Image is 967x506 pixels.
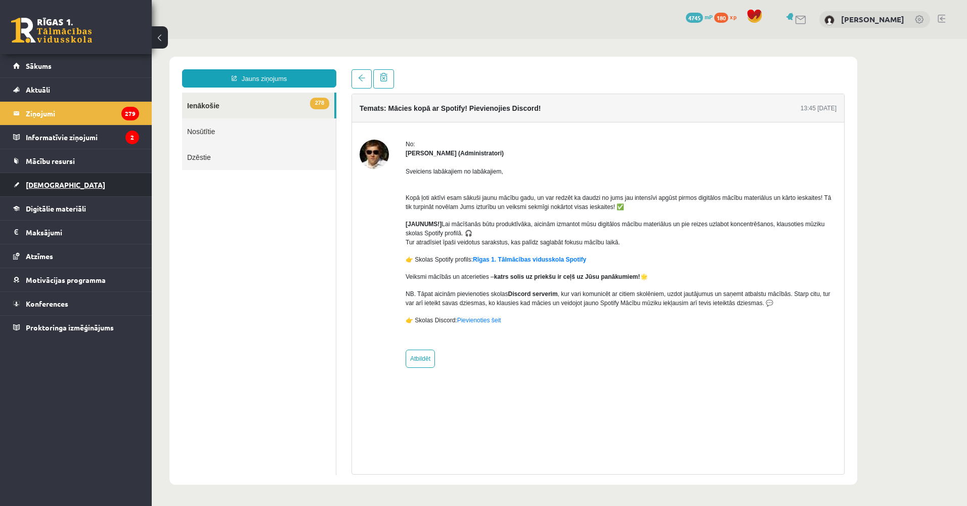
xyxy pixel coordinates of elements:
[13,78,139,101] a: Aktuāli
[254,101,685,110] div: No:
[26,221,139,244] legend: Maksājumi
[121,107,139,120] i: 279
[730,13,736,21] span: xp
[321,217,434,224] a: Rīgas 1. Tālmācības vidusskola Spotify
[13,316,139,339] a: Proktoringa izmēģinājums
[714,13,741,21] a: 180 xp
[26,156,75,165] span: Mācību resursi
[26,85,50,94] span: Aktuāli
[254,216,685,225] p: 👉 Skolas Spotify profils:
[841,14,904,24] a: [PERSON_NAME]
[208,101,237,130] img: Ivo Čapiņš
[30,30,185,49] a: Jauns ziņojums
[30,79,184,105] a: Nosūtītie
[26,125,139,149] legend: Informatīvie ziņojumi
[30,54,183,79] a: 278Ienākošie
[254,250,685,269] p: NB. Tāpat aicinām pievienoties skolas , kur vari komunicēt ar citiem skolēniem, uzdot jautājumus ...
[254,111,352,118] strong: [PERSON_NAME] (Administratori)
[649,65,685,74] div: 13:45 [DATE]
[26,204,86,213] span: Digitālie materiāli
[13,197,139,220] a: Digitālie materiāli
[13,292,139,315] a: Konferences
[30,105,184,131] a: Dzēstie
[26,61,52,70] span: Sākums
[13,54,139,77] a: Sākums
[26,275,106,284] span: Motivācijas programma
[26,323,114,332] span: Proktoringa izmēģinājums
[254,311,283,329] a: Atbildēt
[13,173,139,196] a: [DEMOGRAPHIC_DATA]
[13,268,139,291] a: Motivācijas programma
[11,18,92,43] a: Rīgas 1. Tālmācības vidusskola
[254,277,685,286] p: 👉 Skolas Discord:
[13,244,139,268] a: Atzīmes
[13,149,139,173] a: Mācību resursi
[686,13,703,23] span: 4745
[13,221,139,244] a: Maksājumi
[705,13,713,21] span: mP
[26,299,68,308] span: Konferences
[208,65,389,73] h4: Temats: Mācies kopā ar Spotify! Pievienojies Discord!
[254,181,685,208] p: Lai mācīšanās būtu produktīvāka, aicinām izmantot mūsu digitālos mācību materiālus un pie reizes ...
[357,251,406,259] strong: Discord serverim
[254,182,290,189] strong: [JAUNUMS!]
[26,251,53,261] span: Atzīmes
[13,102,139,125] a: Ziņojumi279
[305,278,349,285] a: Pievienoties šeit
[158,59,178,70] span: 278
[824,15,834,25] img: Oskars Pokrovskis
[125,131,139,144] i: 2
[26,180,105,189] span: [DEMOGRAPHIC_DATA]
[13,125,139,149] a: Informatīvie ziņojumi2
[342,234,489,241] strong: katrs solis uz priekšu ir ceļš uz Jūsu panākumiem!
[254,145,685,173] p: Kopā ļoti aktīvi esam sākuši jaunu mācību gadu, un var redzēt ka daudzi no jums jau intensīvi apg...
[26,102,139,125] legend: Ziņojumi
[686,13,713,21] a: 4745 mP
[254,233,685,242] p: Veiksmi mācībās un atcerieties – 🌟
[254,128,685,137] p: Sveiciens labākajiem no labākajiem,
[714,13,728,23] span: 180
